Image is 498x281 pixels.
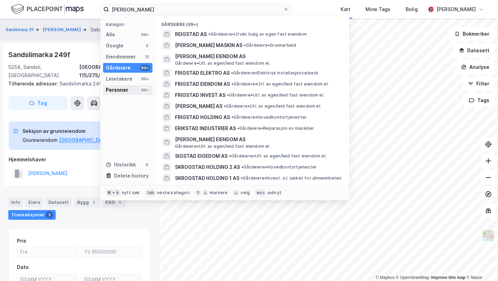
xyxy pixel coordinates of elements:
[106,42,123,50] div: Google
[146,189,156,196] div: tab
[341,5,350,13] div: Kart
[22,136,58,144] div: Grunneiendom
[227,92,324,98] span: Gårdeiere • Utl. av egen/leid fast eiendom el.
[140,65,150,71] div: 99+
[106,86,128,94] div: Personer
[175,91,225,99] span: FRIGSTAD INVEST AS
[267,190,282,196] div: avbryt
[436,5,476,13] div: [PERSON_NAME]
[227,92,229,98] span: •
[175,135,341,144] span: [PERSON_NAME] EIENDOM AS
[210,190,228,196] div: markere
[175,61,270,66] span: Gårdeiere • Utl. av egen/leid fast eiendom el.
[140,76,150,82] div: 99+
[175,69,230,77] span: FRIGSTAD ELEKTRO AS
[366,5,390,13] div: Mine Tags
[106,30,115,39] div: Alle
[231,115,307,120] span: Gårdeiere • Hovedkontortjenester
[81,247,142,257] input: Til 95000000
[463,93,495,107] button: Tags
[106,64,131,72] div: Gårdeiere
[175,124,236,133] span: ERIKSTAD INDUSTRIER AS
[8,80,145,88] div: Sandslimarka 249e
[231,81,233,87] span: •
[482,229,495,242] img: Z
[22,127,132,135] div: Seksjon av grunneiendom
[175,41,242,49] span: [PERSON_NAME] MASKIN AS
[109,4,283,15] input: Søk på adresse, matrikkel, gårdeiere, leietakere eller personer
[224,103,321,109] span: Gårdeiere • Utl. av egen/leid fast eiendom el.
[255,189,266,196] div: esc
[106,75,132,83] div: Leietakere
[8,49,72,60] div: Sandslimarka 249f
[175,113,230,121] span: FRIGSTAD HOLDING AS
[175,52,341,61] span: [PERSON_NAME] EIENDOM AS
[8,96,68,110] button: Tag
[116,199,123,206] div: 1
[237,126,314,131] span: Gårdeiere • Reparasjon av maskiner
[144,54,150,60] div: 12
[231,81,329,87] span: Gårdeiere • Utl. av egen/leid fast eiendom el.
[90,26,109,34] div: Seksjon
[106,53,136,61] div: Eiendommer
[17,247,78,257] input: Fra
[396,275,430,280] a: OpenStreetMap
[241,164,243,170] span: •
[43,26,82,33] button: [PERSON_NAME]
[240,190,250,196] div: velg
[103,198,126,207] div: ESG
[175,152,228,160] span: SIGSTAD EIGEDOM AS
[229,153,326,159] span: Gårdeiere • Utl. av egen/leid fast eiendom el.
[90,199,97,206] div: 1
[406,5,418,13] div: Bolig
[144,162,150,167] div: 0
[244,43,296,48] span: Gårdeiere • Grunnarbeid
[455,60,495,74] button: Analyse
[8,198,23,207] div: Info
[106,161,136,169] div: Historikk
[463,248,498,281] div: Kontrollprogram for chat
[79,63,151,80] div: [GEOGRAPHIC_DATA], 115/275/0/62
[224,103,226,109] span: •
[175,144,270,149] span: Gårdeiere • Utl. av egen/leid fast eiendom el.
[46,211,53,218] div: 3
[241,175,243,181] span: •
[175,80,230,88] span: FRIGSTAD EIENDOM AS
[462,77,495,91] button: Filter
[231,70,233,75] span: •
[140,32,150,37] div: 99+
[11,3,84,15] img: logo.f888ab2527a4732fd821a326f86c7f29.svg
[241,175,341,181] span: Gårdeiere • Invest. o.l. lukket for allmennheten
[231,70,318,76] span: Gårdeiere • Elektrisk installasjonsarbeid
[140,87,150,93] div: 99+
[175,30,207,38] span: REIGSTAD AS
[106,22,153,27] div: Kategori
[26,198,43,207] div: Eiere
[175,163,240,171] span: SKROGSTAD HOLDING 2 AS
[175,174,239,182] span: SKROGSTAD HOLDING 1 AS
[241,164,317,170] span: Gårdeiere • Hovedkontortjenester
[376,275,395,280] a: Mapbox
[231,115,233,120] span: •
[463,248,498,281] iframe: Chat Widget
[9,155,150,164] div: Hjemmelshaver
[453,44,495,57] button: Datasett
[208,31,307,37] span: Gårdeiere • Utvikl./salg av egen fast eiendom
[114,172,149,180] div: Delete history
[244,43,246,48] span: •
[156,16,349,29] div: Gårdeiere (99+)
[6,26,35,33] button: Søvikheia 31
[122,190,140,196] div: nytt søk
[8,210,56,220] div: Transaksjoner
[106,189,120,196] div: ⌘ + k
[144,43,150,48] div: 3
[175,102,222,110] span: [PERSON_NAME] AS
[8,63,79,80] div: 5254, Sandsli, [GEOGRAPHIC_DATA]
[46,198,72,207] div: Datasett
[449,27,495,41] button: Bokmerker
[59,136,132,144] button: [GEOGRAPHIC_DATA], 115/275
[431,275,465,280] a: Improve this map
[208,31,210,37] span: •
[17,237,26,245] div: Pris
[237,126,239,131] span: •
